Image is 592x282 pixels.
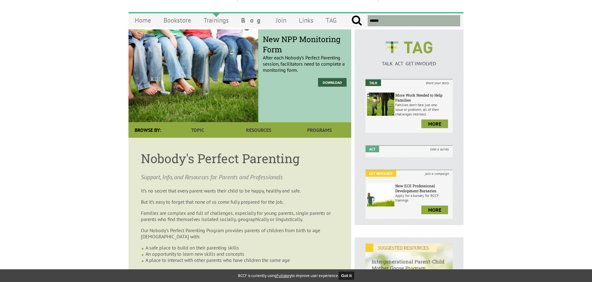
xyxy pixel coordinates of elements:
a: Programs [289,122,350,138]
input: Submit [351,15,362,26]
em: Get Involved [366,170,396,177]
p: After each Nobody’s Perfect Parenting session, facilitators need to complete a monitoring form. [263,39,347,73]
a: TALK ACT GET INVOLVED [366,54,453,67]
a: Join [270,13,293,28]
em: Talk [366,80,381,86]
a: Resources [228,122,289,138]
li: A safe place to build on their parenting skills [146,245,339,251]
p: It’s no secret that every parent wants their child to be happy, healthy and safe. [141,188,339,194]
em: SUGGESTED RESOURCES [366,244,437,252]
h1: Nobody's Perfect Parenting [141,150,339,167]
a: Trainings [197,13,235,28]
a: Fullstory [276,273,291,278]
p: Apply for a bursary for BCCF trainings [395,193,451,202]
p: TALK ACT GET INVOLVED [366,60,453,67]
a: Bookstore [157,13,197,28]
a: Home [128,13,157,28]
img: BCCF's TAG Logo [381,36,437,59]
a: more [421,206,448,214]
a: Download [318,78,347,87]
button: Got it [339,272,354,280]
a: Topic [167,122,228,138]
a: Links [293,13,320,28]
p: Families are complex and full of challenges, especially for young parents, single parents or pare... [141,210,339,222]
li: An opportunity to learn new skills and concepts [146,251,339,257]
h6: New ECE Professional Development Bursaries [395,183,451,193]
a: more [421,119,448,128]
p: Families don’t face just one issue or problem; all of their challenges intersect. [395,102,451,116]
h6: More Work Needed to Help Families [395,93,451,102]
h6: Intergenerational Parent-Child Mother Goose Program [366,252,453,271]
i: join a campaign [421,170,453,177]
p: Support, Info, and Resources for Parents and Professionals [141,173,339,181]
span: New NPP Monitoring Form [263,34,347,54]
li: A place to interact with other parents who have children the same age [146,257,339,263]
p: Our Nobody’s Perfect Parenting Program provides parents of children from birth to age [DEMOGRAPHI... [141,227,339,240]
p: But it’s easy to forget that none of us come fully prepared for the job. [141,199,339,205]
div: Browse By: [128,122,167,138]
em: Act [366,146,379,152]
a: Blog [235,13,270,28]
i: take a survey [426,146,453,152]
a: TAG [320,13,343,28]
i: share your story [422,80,453,86]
